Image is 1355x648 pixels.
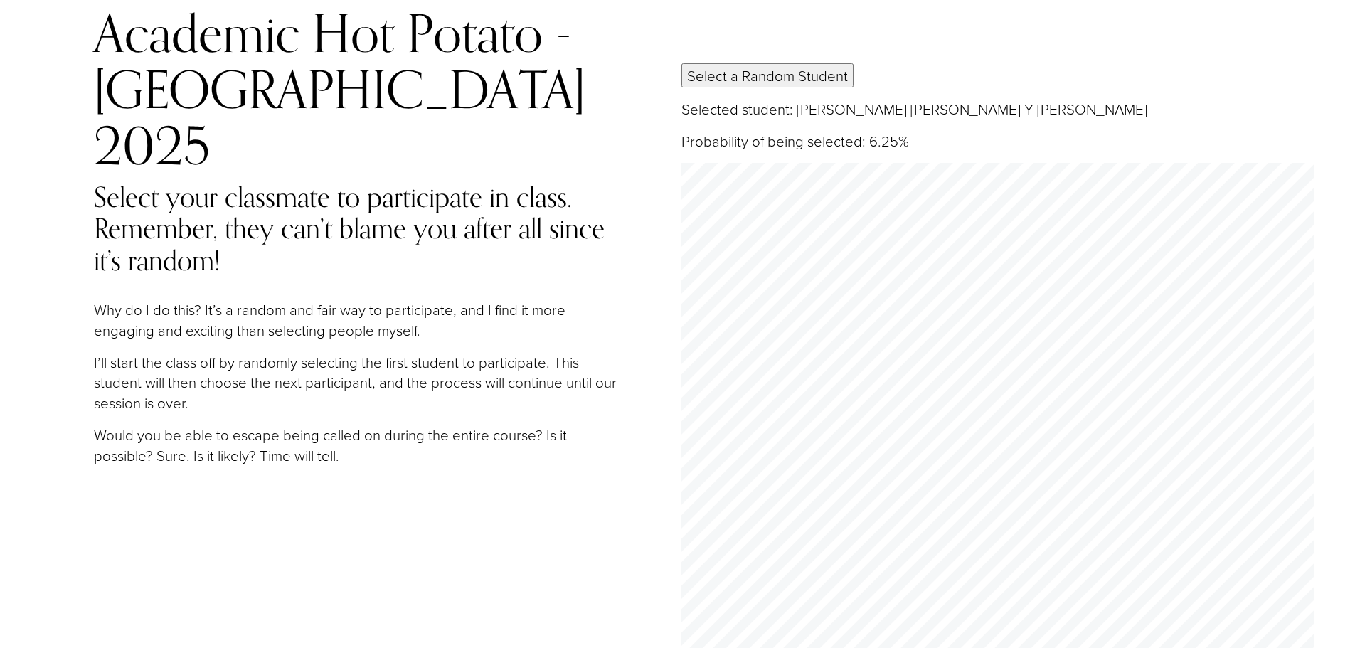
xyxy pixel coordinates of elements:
button: Select a Random Student [681,63,854,87]
h2: Academic Hot Potato - [GEOGRAPHIC_DATA] 2025 [94,5,620,174]
p: Probability of being selected: 6.25% [681,131,1314,152]
p: Why do I do this? It’s a random and fair way to participate, and I find it more engaging and exci... [94,299,620,341]
p: I’ll start the class off by randomly selecting the first student to participate. This student wil... [94,352,620,413]
p: Selected student: [PERSON_NAME] [PERSON_NAME] Y [PERSON_NAME] [681,99,1314,119]
p: Would you be able to escape being called on during the entire course? Is it possible? Sure. Is it... [94,425,620,466]
h4: Select your classmate to participate in class. Remember, they can’t blame you after all since it’... [94,181,620,277]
